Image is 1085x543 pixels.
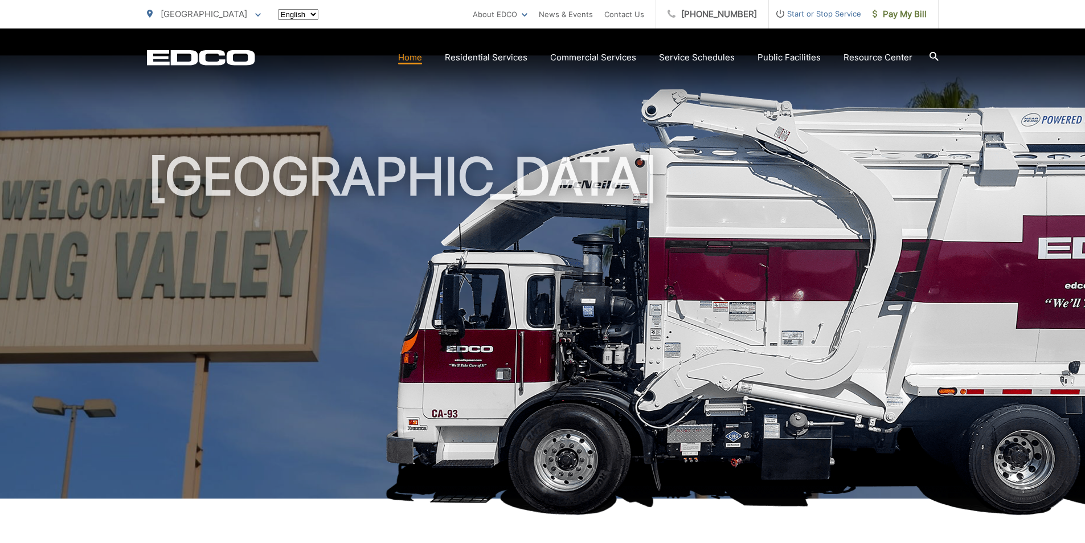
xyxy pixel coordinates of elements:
[873,7,927,21] span: Pay My Bill
[278,9,318,20] select: Select a language
[550,51,636,64] a: Commercial Services
[147,148,939,509] h1: [GEOGRAPHIC_DATA]
[539,7,593,21] a: News & Events
[445,51,527,64] a: Residential Services
[844,51,912,64] a: Resource Center
[758,51,821,64] a: Public Facilities
[147,50,255,66] a: EDCD logo. Return to the homepage.
[604,7,644,21] a: Contact Us
[659,51,735,64] a: Service Schedules
[161,9,247,19] span: [GEOGRAPHIC_DATA]
[473,7,527,21] a: About EDCO
[398,51,422,64] a: Home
